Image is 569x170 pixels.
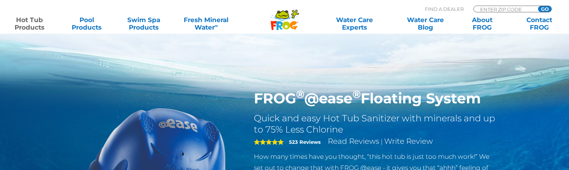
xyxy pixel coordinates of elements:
p: Find A Dealer [425,6,464,12]
a: Fresh MineralWater∞ [178,16,234,31]
a: PoolProducts [65,16,109,31]
a: AboutFROG [460,16,505,31]
span: | [381,138,383,145]
input: Zip Code Form [479,6,530,12]
input: GO [538,6,551,12]
sup: ∞ [215,23,218,28]
a: Write Review [384,137,433,146]
h2: Quick and easy Hot Tub Sanitizer with minerals and up to 75% Less Chlorine [254,113,498,135]
strong: 523 Reviews [289,139,321,145]
span: 5 [254,139,284,145]
a: Water CareBlog [403,16,448,31]
sup: ® [296,88,304,101]
sup: ® [352,88,361,101]
a: ContactFROG [517,16,562,31]
a: Water CareExperts [318,16,391,31]
a: Read Reviews [328,137,379,146]
h1: FROG @ease Floating System [254,90,498,107]
a: Hot TubProducts [7,16,52,31]
a: Swim SpaProducts [121,16,166,31]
